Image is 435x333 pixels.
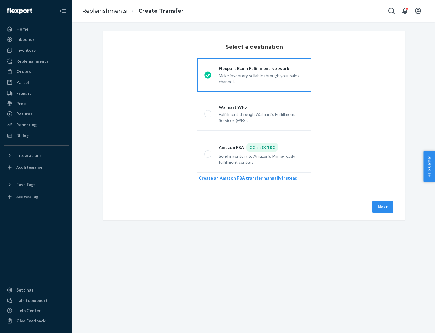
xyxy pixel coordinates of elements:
a: Returns [4,109,69,119]
div: Freight [16,90,31,96]
div: Amazon FBA [219,143,304,152]
button: Help Center [423,151,435,182]
div: Returns [16,111,32,117]
div: Settings [16,287,34,293]
button: Close Navigation [57,5,69,17]
button: Fast Tags [4,180,69,190]
div: Send inventory to Amazon's Prime-ready fulfillment centers [219,152,304,165]
h3: Select a destination [225,43,283,51]
div: Fast Tags [16,182,36,188]
div: . [199,175,309,181]
a: Inventory [4,45,69,55]
button: Integrations [4,150,69,160]
button: Open notifications [399,5,411,17]
button: Open account menu [412,5,424,17]
div: Add Fast Tag [16,194,38,199]
a: Add Integration [4,163,69,172]
a: Home [4,24,69,34]
button: Open Search Box [385,5,398,17]
div: Help Center [16,308,41,314]
button: Give Feedback [4,316,69,326]
div: Give Feedback [16,318,46,324]
div: Replenishments [16,58,48,64]
a: Create an Amazon FBA transfer manually instead [199,175,298,180]
a: Inbounds [4,35,69,44]
div: Reporting [16,122,37,128]
a: Replenishments [82,8,127,14]
div: Flexport Ecom Fulfillment Network [219,65,304,71]
div: Integrations [16,152,42,158]
a: Help Center [4,306,69,315]
div: Talk to Support [16,297,48,303]
div: Prep [16,101,26,107]
div: Inbounds [16,36,35,42]
a: Add Fast Tag [4,192,69,202]
a: Parcel [4,77,69,87]
div: Inventory [16,47,36,53]
ol: breadcrumbs [77,2,188,20]
a: Create Transfer [138,8,184,14]
div: Orders [16,68,31,74]
div: Home [16,26,28,32]
div: Make inventory sellable through your sales channels [219,71,304,85]
div: Walmart WFS [219,104,304,110]
div: Billing [16,133,29,139]
a: Talk to Support [4,295,69,305]
a: Orders [4,67,69,76]
div: Parcel [16,79,29,85]
img: Flexport logo [7,8,32,14]
div: Fulfillment through Walmart's Fulfillment Services (WFS). [219,110,304,124]
a: Billing [4,131,69,140]
a: Reporting [4,120,69,130]
a: Replenishments [4,56,69,66]
a: Freight [4,88,69,98]
a: Prep [4,99,69,108]
button: Next [372,201,393,213]
a: Settings [4,285,69,295]
div: Add Integration [16,165,43,170]
div: Connected [246,143,278,152]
